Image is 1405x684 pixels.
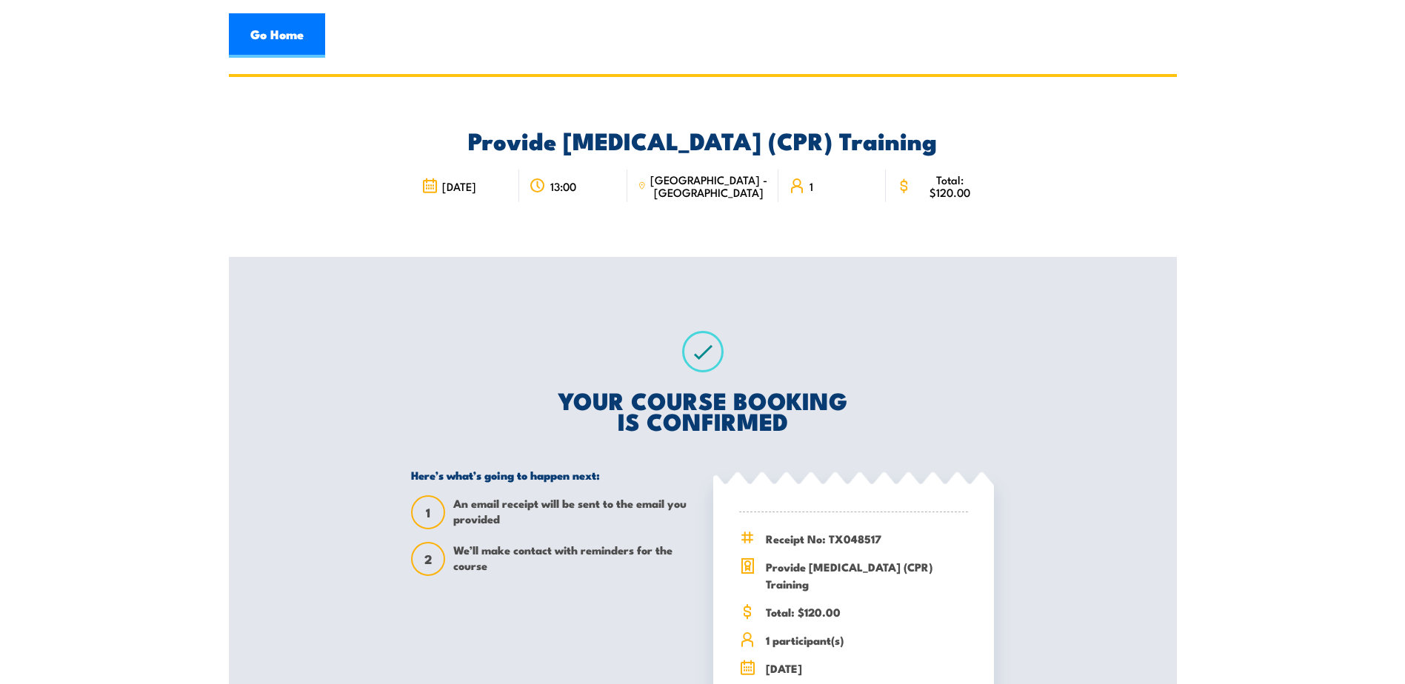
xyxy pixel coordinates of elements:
[650,173,768,198] span: [GEOGRAPHIC_DATA] - [GEOGRAPHIC_DATA]
[453,542,692,576] span: We’ll make contact with reminders for the course
[766,558,968,592] span: Provide [MEDICAL_DATA] (CPR) Training
[411,389,994,431] h2: YOUR COURSE BOOKING IS CONFIRMED
[766,530,968,547] span: Receipt No: TX048517
[411,130,994,150] h2: Provide [MEDICAL_DATA] (CPR) Training
[916,173,984,198] span: Total: $120.00
[442,180,476,192] span: [DATE]
[453,495,692,529] span: An email receipt will be sent to the email you provided
[550,180,576,192] span: 13:00
[413,505,444,520] span: 1
[766,660,968,677] span: [DATE]
[766,631,968,648] span: 1 participant(s)
[413,551,444,567] span: 2
[229,13,325,58] a: Go Home
[766,603,968,620] span: Total: $120.00
[810,180,813,192] span: 1
[411,468,692,482] h5: Here’s what’s going to happen next:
